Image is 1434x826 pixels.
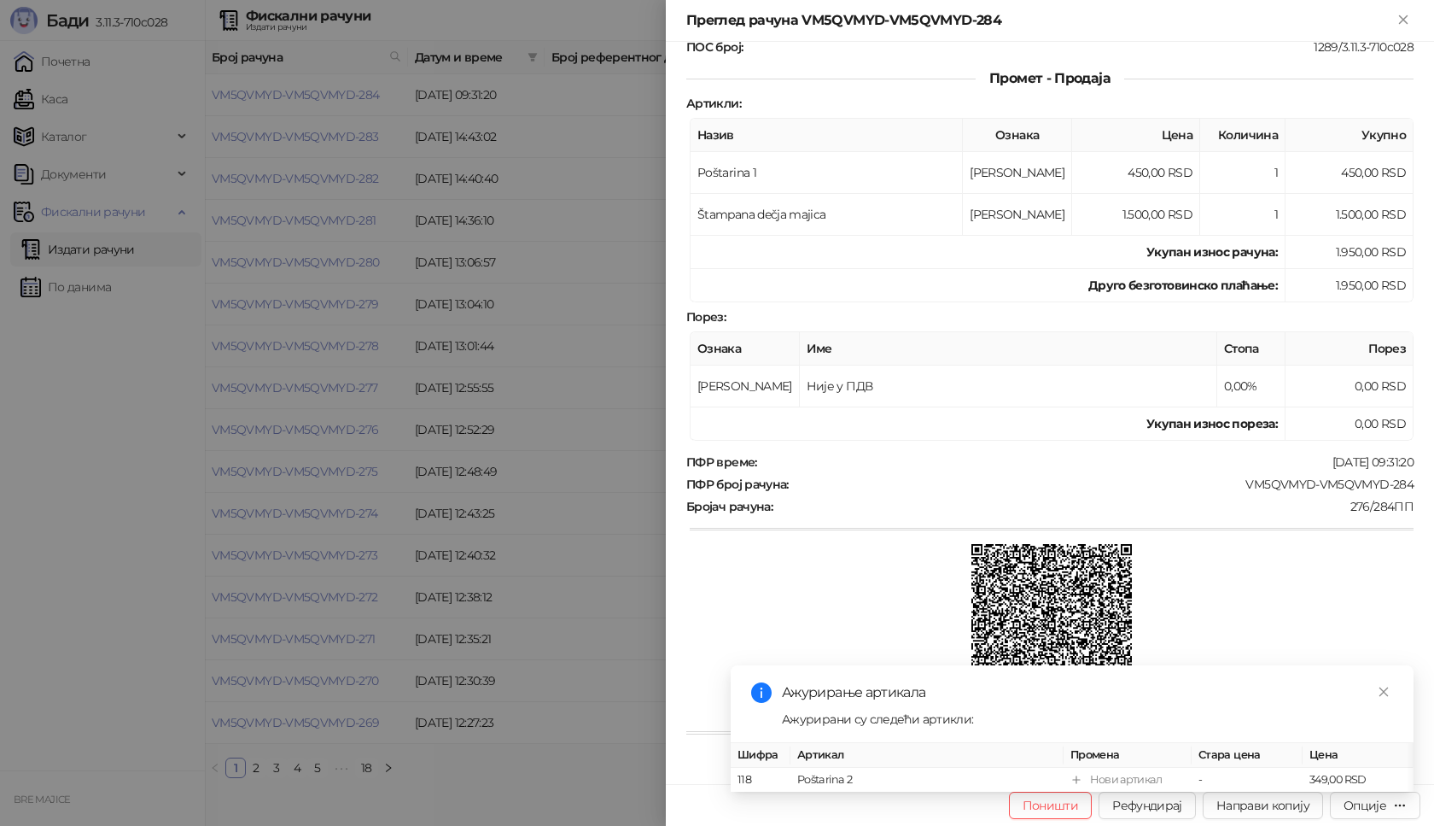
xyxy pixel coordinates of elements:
[1192,743,1303,768] th: Стара цена
[1146,416,1278,431] strong: Укупан износ пореза:
[1072,194,1200,236] td: 1.500,00 RSD
[731,743,790,768] th: Шифра
[1088,278,1278,293] strong: Друго безготовинско плаћање :
[1285,119,1414,152] th: Укупно
[691,119,963,152] th: Назив
[1200,194,1285,236] td: 1
[800,366,1217,407] td: Није у ПДВ
[1285,407,1414,441] td: 0,00 RSD
[963,152,1072,194] td: [PERSON_NAME]
[731,768,790,793] td: 118
[1374,682,1393,701] a: Close
[686,499,772,514] strong: Бројач рачуна :
[691,152,963,194] td: Poštarina 1
[1064,743,1192,768] th: Промена
[782,682,1393,703] div: Ажурирање артикала
[759,454,1415,470] div: [DATE] 09:31:20
[1285,152,1414,194] td: 450,00 RSD
[971,544,1133,706] img: QR код
[1285,332,1414,366] th: Порез
[790,477,1415,492] div: VM5QVMYD-VM5QVMYD-284
[1192,768,1303,793] td: -
[1285,269,1414,302] td: 1.950,00 RSD
[790,768,1064,793] td: Poštarina 2
[691,332,800,366] th: Ознака
[774,499,1415,514] div: 276/284ПП
[1072,119,1200,152] th: Цена
[1285,194,1414,236] td: 1.500,00 RSD
[744,39,1415,55] div: 1289/3.11.3-710c028
[691,366,800,407] td: [PERSON_NAME]
[782,710,1393,729] div: Ажурирани су следећи артикли:
[686,39,743,55] strong: ПОС број :
[686,454,757,470] strong: ПФР време :
[686,96,741,111] strong: Артикли :
[1285,236,1414,269] td: 1.950,00 RSD
[976,70,1124,86] span: Промет - Продаја
[1217,366,1285,407] td: 0,00%
[800,332,1217,366] th: Име
[963,194,1072,236] td: [PERSON_NAME]
[1090,771,1162,788] div: Нови артикал
[1146,244,1278,260] strong: Укупан износ рачуна :
[963,119,1072,152] th: Ознака
[790,743,1064,768] th: Артикал
[1200,119,1285,152] th: Количина
[1393,10,1414,31] button: Close
[686,309,726,325] strong: Порез :
[686,477,789,492] strong: ПФР број рачуна :
[1303,743,1414,768] th: Цена
[1200,152,1285,194] td: 1
[1217,332,1285,366] th: Стопа
[1303,768,1414,793] td: 349,00 RSD
[1285,366,1414,407] td: 0,00 RSD
[691,194,963,236] td: Štampana dečja majica
[751,682,772,703] span: info-circle
[1378,686,1390,698] span: close
[686,10,1393,31] div: Преглед рачуна VM5QVMYD-VM5QVMYD-284
[1072,152,1200,194] td: 450,00 RSD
